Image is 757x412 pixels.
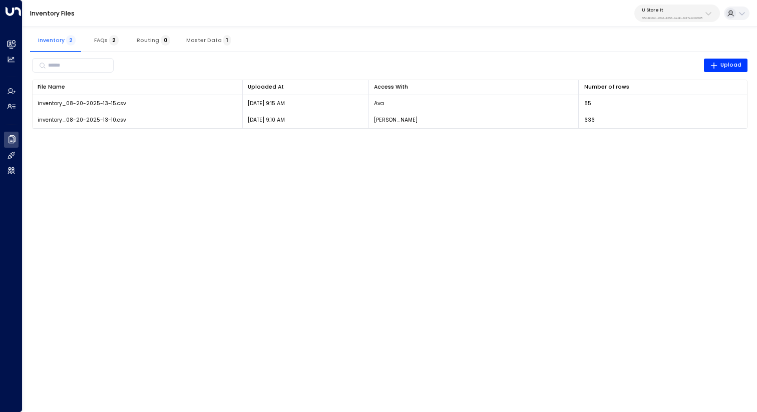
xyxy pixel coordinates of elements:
span: Routing [137,37,170,44]
span: 1 [223,35,231,46]
p: [DATE] 9:15 AM [248,100,285,107]
span: Master Data [186,37,231,44]
p: Ava [374,100,384,107]
span: 2 [66,35,76,46]
div: Number of rows [584,83,629,92]
p: 58c4b32c-92b1-4356-be9b-1247e2c02228 [642,16,702,20]
span: inventory_08-20-2025-13-10.csv [38,116,126,124]
span: 85 [584,100,591,107]
div: Uploaded At [248,83,363,92]
button: U Store It58c4b32c-92b1-4356-be9b-1247e2c02228 [634,5,720,22]
div: Number of rows [584,83,742,92]
div: File Name [38,83,65,92]
button: Upload [704,59,748,73]
p: [PERSON_NAME] [374,116,418,124]
span: 636 [584,116,595,124]
span: 0 [161,35,170,46]
span: Inventory [38,37,76,44]
p: U Store It [642,7,702,13]
a: Inventory Files [30,9,75,18]
div: Uploaded At [248,83,284,92]
p: [DATE] 9:10 AM [248,116,285,124]
span: 2 [109,35,119,46]
span: Upload [710,61,742,70]
div: File Name [38,83,237,92]
span: FAQs [94,37,119,44]
span: inventory_08-20-2025-13-15.csv [38,100,126,107]
div: Access With [374,83,573,92]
